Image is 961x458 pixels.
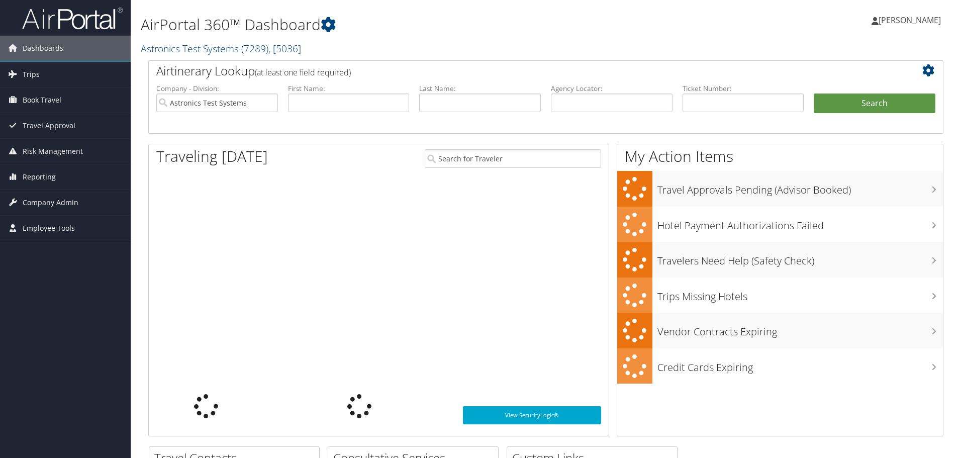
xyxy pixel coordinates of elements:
[617,146,943,167] h1: My Action Items
[463,406,601,424] a: View SecurityLogic®
[23,36,63,61] span: Dashboards
[23,139,83,164] span: Risk Management
[683,83,804,94] label: Ticket Number:
[657,178,943,197] h3: Travel Approvals Pending (Advisor Booked)
[617,171,943,207] a: Travel Approvals Pending (Advisor Booked)
[425,149,601,168] input: Search for Traveler
[872,5,951,35] a: [PERSON_NAME]
[617,348,943,384] a: Credit Cards Expiring
[617,207,943,242] a: Hotel Payment Authorizations Failed
[288,83,410,94] label: First Name:
[23,62,40,87] span: Trips
[657,214,943,233] h3: Hotel Payment Authorizations Failed
[156,146,268,167] h1: Traveling [DATE]
[879,15,941,26] span: [PERSON_NAME]
[141,14,681,35] h1: AirPortal 360™ Dashboard
[617,278,943,313] a: Trips Missing Hotels
[23,113,75,138] span: Travel Approval
[22,7,123,30] img: airportal-logo.png
[657,285,943,304] h3: Trips Missing Hotels
[419,83,541,94] label: Last Name:
[255,67,351,78] span: (at least one field required)
[268,42,301,55] span: , [ 5036 ]
[657,355,943,375] h3: Credit Cards Expiring
[814,94,935,114] button: Search
[657,249,943,268] h3: Travelers Need Help (Safety Check)
[657,320,943,339] h3: Vendor Contracts Expiring
[23,190,78,215] span: Company Admin
[23,216,75,241] span: Employee Tools
[23,164,56,190] span: Reporting
[617,313,943,348] a: Vendor Contracts Expiring
[23,87,61,113] span: Book Travel
[241,42,268,55] span: ( 7289 )
[617,242,943,278] a: Travelers Need Help (Safety Check)
[156,62,869,79] h2: Airtinerary Lookup
[141,42,301,55] a: Astronics Test Systems
[551,83,672,94] label: Agency Locator:
[156,83,278,94] label: Company - Division:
